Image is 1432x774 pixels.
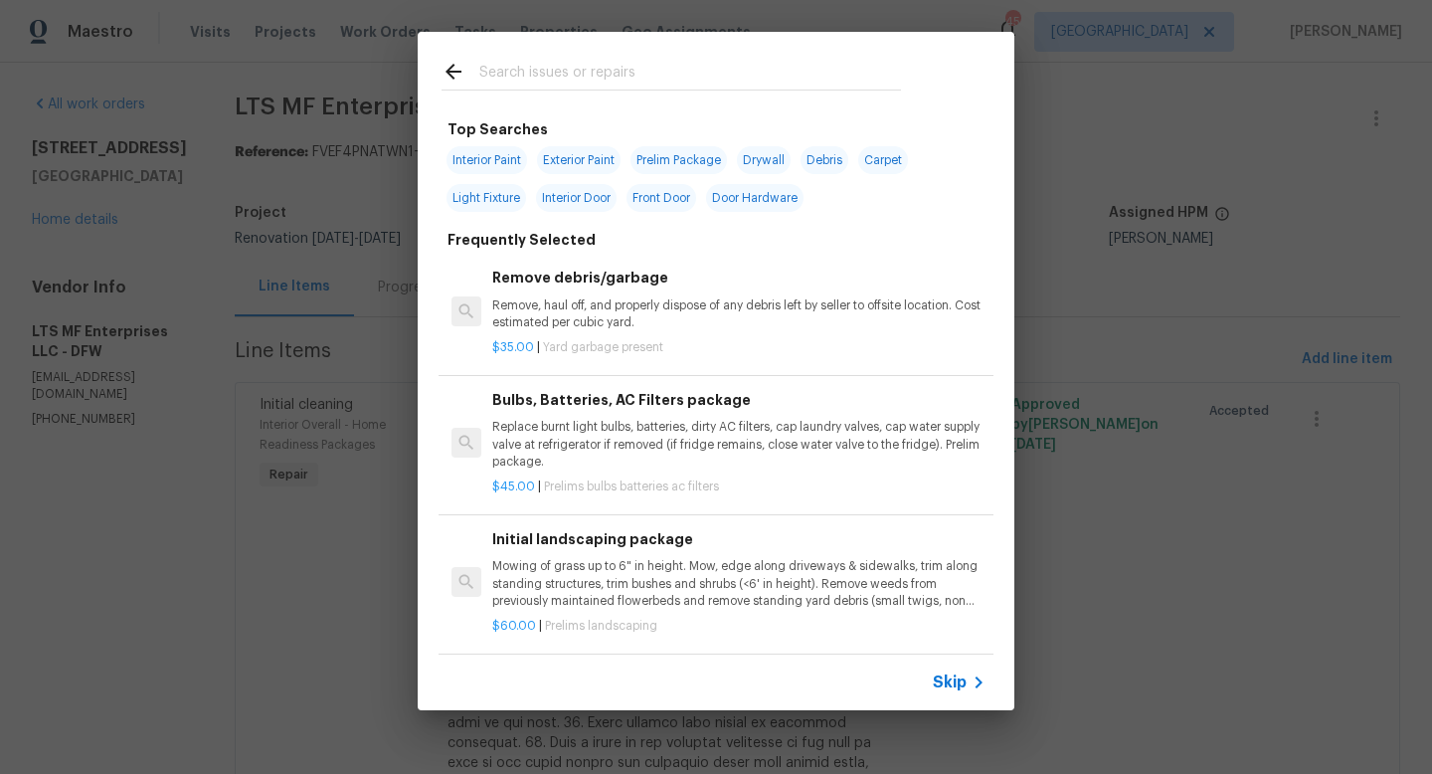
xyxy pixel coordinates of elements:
[447,229,596,251] h6: Frequently Selected
[492,341,534,353] span: $35.00
[492,267,985,289] h6: Remove debris/garbage
[545,620,657,632] span: Prelims landscaping
[447,184,526,212] span: Light Fixture
[492,339,985,356] p: |
[447,118,548,140] h6: Top Searches
[492,528,985,550] h6: Initial landscaping package
[492,419,985,470] p: Replace burnt light bulbs, batteries, dirty AC filters, cap laundry valves, cap water supply valv...
[537,146,621,174] span: Exterior Paint
[801,146,848,174] span: Debris
[492,479,985,495] p: |
[447,146,527,174] span: Interior Paint
[492,618,985,635] p: |
[706,184,804,212] span: Door Hardware
[492,558,985,609] p: Mowing of grass up to 6" in height. Mow, edge along driveways & sidewalks, trim along standing st...
[492,481,535,492] span: $45.00
[492,297,985,331] p: Remove, haul off, and properly dispose of any debris left by seller to offsite location. Cost est...
[626,184,696,212] span: Front Door
[492,389,985,411] h6: Bulbs, Batteries, AC Filters package
[479,60,901,90] input: Search issues or repairs
[543,341,663,353] span: Yard garbage present
[492,620,536,632] span: $60.00
[536,184,617,212] span: Interior Door
[737,146,791,174] span: Drywall
[933,673,967,692] span: Skip
[858,146,908,174] span: Carpet
[630,146,727,174] span: Prelim Package
[544,481,719,492] span: Prelims bulbs batteries ac filters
